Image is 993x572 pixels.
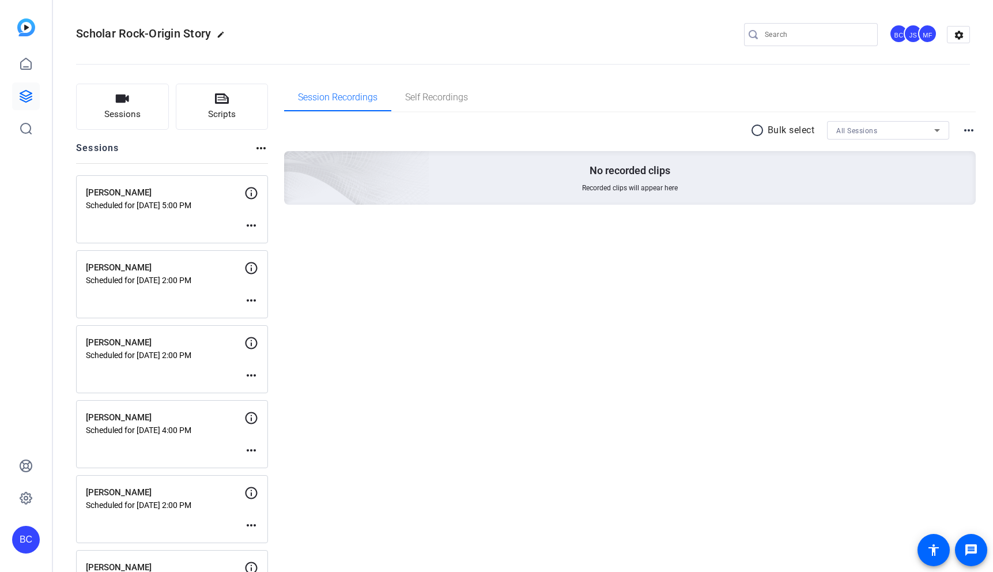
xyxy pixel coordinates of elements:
img: blue-gradient.svg [17,18,35,36]
button: Scripts [176,84,269,130]
mat-icon: more_horiz [244,518,258,532]
div: BC [12,526,40,554]
span: Self Recordings [405,93,468,102]
span: Session Recordings [298,93,377,102]
mat-icon: accessibility [927,543,941,557]
mat-icon: more_horiz [244,368,258,382]
p: [PERSON_NAME] [86,261,244,274]
span: All Sessions [836,127,877,135]
img: embarkstudio-empty-session.png [155,37,430,287]
mat-icon: edit [217,31,231,44]
ngx-avatar: Mandy Fernandez [918,24,938,44]
div: JS [904,24,923,43]
div: MF [918,24,937,43]
mat-icon: more_horiz [244,443,258,457]
div: BC [889,24,908,43]
ngx-avatar: Brian Curp [889,24,909,44]
p: [PERSON_NAME] [86,411,244,424]
p: [PERSON_NAME] [86,486,244,499]
p: Scheduled for [DATE] 4:00 PM [86,426,244,435]
span: Sessions [104,108,141,121]
p: Bulk select [768,123,815,137]
mat-icon: radio_button_unchecked [750,123,768,137]
p: Scheduled for [DATE] 2:00 PM [86,501,244,510]
mat-icon: more_horiz [244,219,258,232]
input: Search [765,28,869,42]
p: [PERSON_NAME] [86,336,244,349]
mat-icon: message [964,543,978,557]
button: Sessions [76,84,169,130]
p: Scheduled for [DATE] 2:00 PM [86,276,244,285]
h2: Sessions [76,141,119,163]
mat-icon: more_horiz [244,293,258,307]
p: [PERSON_NAME] [86,186,244,200]
ngx-avatar: Judy Spier [904,24,924,44]
p: Scheduled for [DATE] 2:00 PM [86,351,244,360]
p: No recorded clips [590,164,670,178]
span: Scholar Rock-Origin Story [76,27,211,40]
span: Recorded clips will appear here [582,183,678,193]
p: Scheduled for [DATE] 5:00 PM [86,201,244,210]
mat-icon: settings [947,27,971,44]
mat-icon: more_horiz [254,141,268,155]
mat-icon: more_horiz [962,123,976,137]
span: Scripts [208,108,236,121]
